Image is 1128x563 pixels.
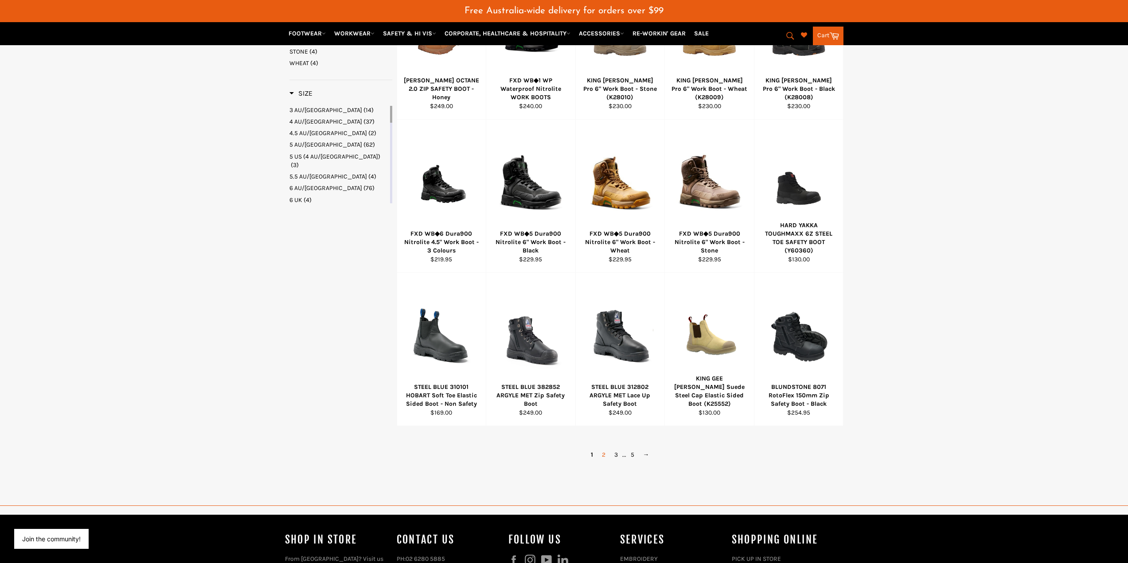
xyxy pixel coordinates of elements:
a: 2 [597,448,610,461]
span: (14) [363,106,374,114]
a: 5.5 AU/UK [289,172,388,181]
div: FXD WB◆5 Dura900 Nitrolite 6" Work Boot - Stone [671,229,749,255]
span: (2) [368,129,376,137]
a: BLUNDSTONE 8071 RotoFlex 150mm Zip Safety Boot - BlackBLUNDSTONE 8071 RotoFlex 150mm Zip Safety B... [754,273,843,426]
span: 5 AU/[GEOGRAPHIC_DATA] [289,141,362,148]
a: FXD WB◆5 Dura900 Nitrolite 6FXD WB◆5 Dura900 Nitrolite 6" Work Boot - Wheat$229.95 [575,120,665,273]
h4: SHOPPING ONLINE [732,532,835,547]
a: 4 AU/UK [289,117,388,126]
div: KING [PERSON_NAME] Pro 6" Work Boot - Wheat (K28009) [671,76,749,102]
span: Free Australia-wide delivery for orders over $99 [464,6,664,16]
span: 6 AU/[GEOGRAPHIC_DATA] [289,184,362,192]
a: 5 [626,448,639,461]
a: 3 AU/UK [289,106,388,114]
h4: Follow us [508,532,611,547]
a: 6 AU/UK [289,184,388,192]
a: KING GEE Wills Suede Steel Cap Elastic Sided Boot (K25552)KING GEE [PERSON_NAME] Suede Steel Cap ... [664,273,754,426]
a: Cart [813,27,843,45]
span: (76) [363,184,375,192]
div: FXD WB◆5 Dura900 Nitrolite 6" Work Boot - Black [492,229,570,255]
span: 5.5 AU/[GEOGRAPHIC_DATA] [289,173,367,180]
a: HARD YAKKA TOUGHMAXX 6Z STEEL TOE SAFETY BOOT (Y60360)HARD YAKKA TOUGHMAXX 6Z STEEL TOE SAFETY BO... [754,120,843,273]
span: ... [622,451,626,458]
p: PH: [397,555,500,563]
a: STONE [289,47,392,56]
a: FXD WB◆6 Dura900 Nitrolite 4.5FXD WB◆6 Dura900 Nitrolite 4.5" Work Boot - 3 Colours$219.95 [397,120,486,273]
a: 4.5 AU/UK [289,129,388,137]
span: (4) [310,59,318,67]
a: WORKWEAR [331,26,378,41]
a: PICK UP IN STORE [732,555,781,563]
span: (37) [363,118,375,125]
span: 4 AU/[GEOGRAPHIC_DATA] [289,118,362,125]
a: EMBROIDERY [620,555,658,563]
div: KING [PERSON_NAME] Pro 6" Work Boot - Black (K28008) [760,76,838,102]
span: 5 US (4 AU/[GEOGRAPHIC_DATA]) [289,153,380,160]
div: FXD WB◆1 WP Waterproof Nitrolite WORK BOOTS [492,76,570,102]
span: 3 AU/[GEOGRAPHIC_DATA] [289,106,362,114]
a: RE-WORKIN' GEAR [629,26,689,41]
h4: Shop In Store [285,532,388,547]
div: KING GEE [PERSON_NAME] Suede Steel Cap Elastic Sided Boot (K25552) [671,374,749,408]
span: (4) [368,173,376,180]
span: 4.5 AU/[GEOGRAPHIC_DATA] [289,129,367,137]
div: KING [PERSON_NAME] Pro 6" Work Boot - Stone (K28010) [581,76,659,102]
a: → [639,448,654,461]
button: Join the community! [22,535,81,543]
a: 3 [610,448,622,461]
a: STEEL BLUE 310101 HOBART Soft Toe Elastic Sided Boot - Non SafetySTEEL BLUE 310101 HOBART Soft To... [397,273,486,426]
a: ACCESSORIES [575,26,628,41]
span: WHEAT [289,59,309,67]
a: FXD WB◆5 Dura900 Nitrolite 6FXD WB◆5 Dura900 Nitrolite 6" Work Boot - Black$229.95 [486,120,575,273]
div: FXD WB◆5 Dura900 Nitrolite 6" Work Boot - Wheat [581,229,659,255]
a: FXD WB◆5 Dura900 Nitrolite 6FXD WB◆5 Dura900 Nitrolite 6" Work Boot - Stone$229.95 [664,120,754,273]
a: 6 UK [289,196,388,204]
a: SALE [691,26,712,41]
div: [PERSON_NAME] OCTANE 2.0 ZIP SAFETY BOOT - Honey [402,76,480,102]
span: (3) [291,161,299,169]
a: 5 US (4 AU/UK) [289,152,388,170]
div: FXD WB◆6 Dura900 Nitrolite 4.5" Work Boot - 3 Colours [402,229,480,255]
a: 02 6280 5885 [406,555,445,563]
div: STEEL BLUE 310101 HOBART Soft Toe Elastic Sided Boot - Non Safety [402,383,480,408]
div: STEEL BLUE 382852 ARGYLE MET Zip Safety Boot [492,383,570,408]
div: BLUNDSTONE 8071 RotoFlex 150mm Zip Safety Boot - Black [760,383,838,408]
a: STEEL BLUE 382852 ARGYLE MET Zip Safety BootSTEEL BLUE 382852 ARGYLE MET Zip Safety Boot$249.00 [486,273,575,426]
h4: Contact Us [397,532,500,547]
div: HARD YAKKA TOUGHMAXX 6Z STEEL TOE SAFETY BOOT (Y60360) [760,221,838,255]
a: FOOTWEAR [285,26,329,41]
a: STEEL BLUE 312802 ARGYLE MET Lace Up Safety BootSTEEL BLUE 312802 ARGYLE MET Lace Up Safety Boot$... [575,273,665,426]
h3: Size [289,89,312,98]
a: WHEAT [289,59,392,67]
h4: services [620,532,723,547]
span: (4) [309,48,317,55]
span: 6 UK [289,196,302,204]
span: 1 [586,448,597,461]
a: 5 AU/UK [289,140,388,149]
div: STEEL BLUE 312802 ARGYLE MET Lace Up Safety Boot [581,383,659,408]
span: (4) [304,196,312,204]
a: CORPORATE, HEALTHCARE & HOSPITALITY [441,26,574,41]
span: STONE [289,48,308,55]
a: SAFETY & HI VIS [379,26,440,41]
span: (62) [363,141,375,148]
